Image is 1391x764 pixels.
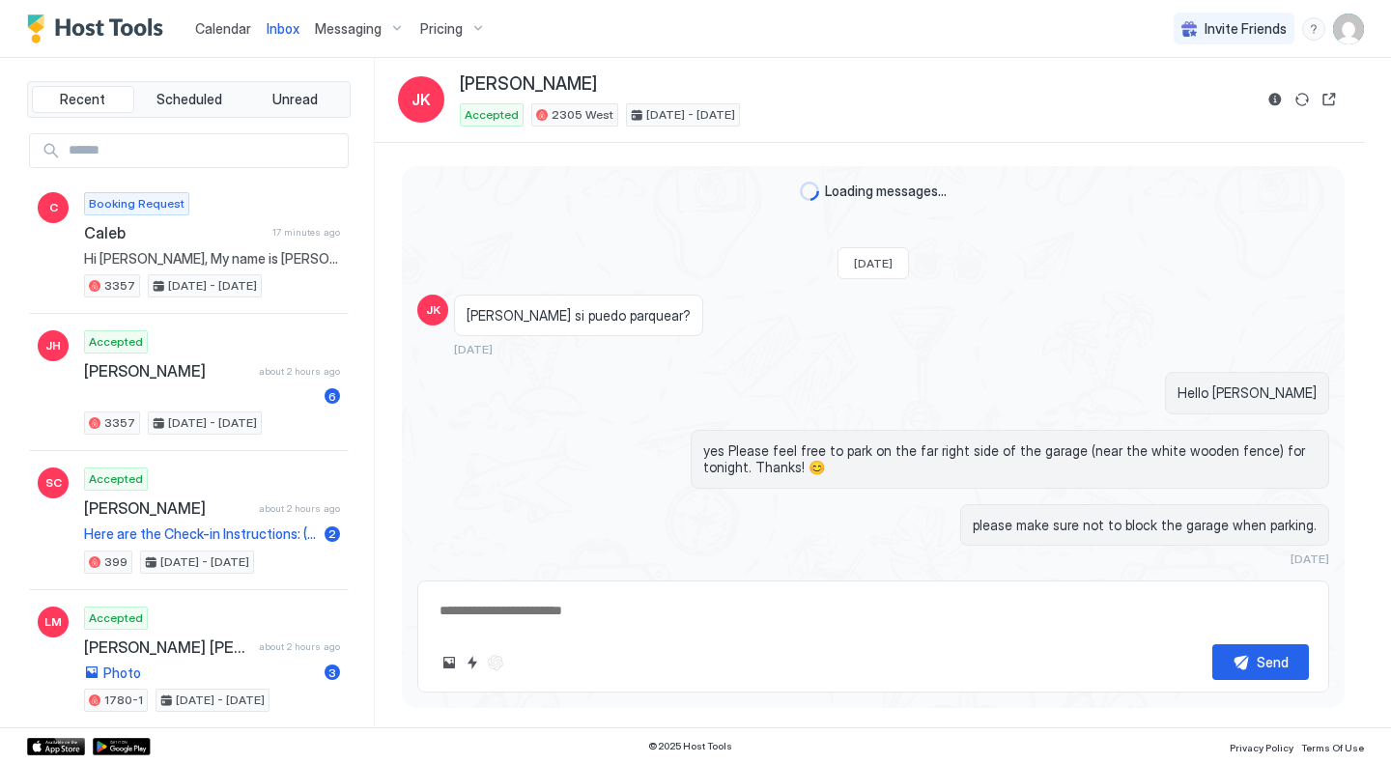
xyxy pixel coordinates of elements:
[49,199,58,216] span: C
[138,86,241,113] button: Scheduled
[552,106,613,124] span: 2305 West
[176,692,265,709] span: [DATE] - [DATE]
[267,18,299,39] a: Inbox
[454,342,493,356] span: [DATE]
[32,86,134,113] button: Recent
[420,20,463,38] span: Pricing
[1318,88,1341,111] button: Open reservation
[160,553,249,571] span: [DATE] - [DATE]
[168,414,257,432] span: [DATE] - [DATE]
[89,333,143,351] span: Accepted
[467,307,691,325] span: [PERSON_NAME] si puedo parquear?
[89,609,143,627] span: Accepted
[438,651,461,674] button: Upload image
[93,738,151,755] a: Google Play Store
[328,389,336,404] span: 6
[328,526,336,541] span: 2
[89,470,143,488] span: Accepted
[646,106,735,124] span: [DATE] - [DATE]
[1301,742,1364,753] span: Terms Of Use
[854,256,893,270] span: [DATE]
[1263,88,1287,111] button: Reservation information
[259,365,340,378] span: about 2 hours ago
[1301,736,1364,756] a: Terms Of Use
[84,250,340,268] span: Hi [PERSON_NAME], My name is [PERSON_NAME], and I’m visiting from [US_STATE] with two friends. We...
[703,442,1317,476] span: yes Please feel free to park on the far right side of the garage (near the white wooden fence) fo...
[61,134,348,167] input: Input Field
[45,337,61,354] span: JH
[426,301,440,319] span: JK
[104,692,143,709] span: 1780-1
[1291,552,1329,566] span: [DATE]
[267,20,299,37] span: Inbox
[272,226,340,239] span: 17 minutes ago
[259,640,340,653] span: about 2 hours ago
[461,651,484,674] button: Quick reply
[168,277,257,295] span: [DATE] - [DATE]
[328,665,336,680] span: 3
[84,637,251,657] span: [PERSON_NAME] [PERSON_NAME]
[1178,384,1317,402] span: Hello [PERSON_NAME]
[27,738,85,755] a: App Store
[460,73,597,96] span: [PERSON_NAME]
[1257,652,1289,672] div: Send
[315,20,382,38] span: Messaging
[195,20,251,37] span: Calendar
[84,223,265,242] span: Caleb
[89,195,185,212] span: Booking Request
[412,88,431,111] span: JK
[27,14,172,43] a: Host Tools Logo
[272,91,318,108] span: Unread
[104,414,135,432] span: 3357
[1230,742,1293,753] span: Privacy Policy
[800,182,819,201] div: loading
[1291,88,1314,111] button: Sync reservation
[104,553,128,571] span: 399
[27,81,351,118] div: tab-group
[243,86,346,113] button: Unread
[60,91,105,108] span: Recent
[1230,736,1293,756] a: Privacy Policy
[104,277,135,295] span: 3357
[44,613,62,631] span: LM
[973,517,1317,534] span: please make sure not to block the garage when parking.
[825,183,947,200] span: Loading messages...
[259,502,340,515] span: about 2 hours ago
[156,91,222,108] span: Scheduled
[84,525,317,543] span: Here are the Check-in Instructions: (Normal check-in time anytime after 4 PM) 🏡The property addre...
[84,361,251,381] span: [PERSON_NAME]
[648,740,732,752] span: © 2025 Host Tools
[195,18,251,39] a: Calendar
[45,474,62,492] span: SC
[465,106,519,124] span: Accepted
[1212,644,1309,680] button: Send
[84,498,251,518] span: [PERSON_NAME]
[103,665,141,682] span: Photo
